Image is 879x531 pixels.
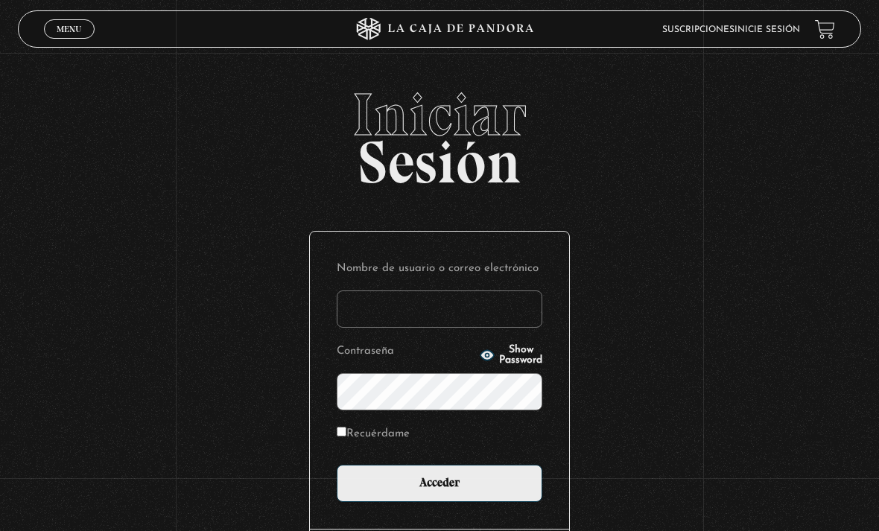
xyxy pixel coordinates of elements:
[337,341,475,361] label: Contraseña
[815,19,835,39] a: View your shopping cart
[480,345,542,366] button: Show Password
[337,427,346,436] input: Recuérdame
[662,25,734,34] a: Suscripciones
[499,345,542,366] span: Show Password
[57,25,81,34] span: Menu
[337,424,410,444] label: Recuérdame
[18,85,862,180] h2: Sesión
[337,258,542,279] label: Nombre de usuario o correo electrónico
[734,25,800,34] a: Inicie sesión
[18,85,862,144] span: Iniciar
[52,37,87,48] span: Cerrar
[337,465,542,502] input: Acceder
